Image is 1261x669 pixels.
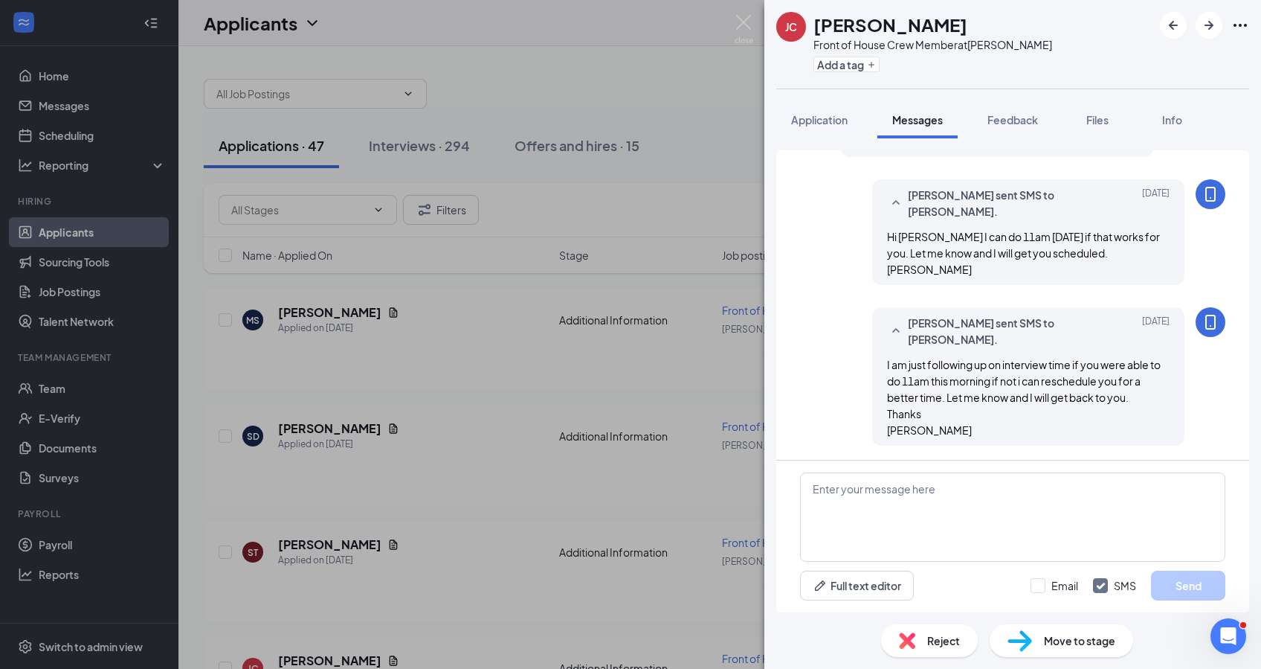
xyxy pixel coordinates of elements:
[1196,12,1222,39] button: ArrowRight
[1200,16,1218,34] svg: ArrowRight
[1142,187,1170,220] span: [DATE]
[1202,185,1219,203] svg: MobileSms
[813,12,967,37] h1: [PERSON_NAME]
[1044,633,1115,649] span: Move to stage
[791,113,848,127] span: Application
[785,19,797,34] div: JC
[1231,16,1249,34] svg: Ellipses
[1151,571,1225,601] button: Send
[813,578,828,593] svg: Pen
[1164,16,1182,34] svg: ArrowLeftNew
[1162,113,1182,127] span: Info
[1210,618,1246,654] iframe: Intercom live chat
[800,571,914,601] button: Full text editorPen
[813,57,880,72] button: PlusAdd a tag
[908,187,1103,220] span: [PERSON_NAME] sent SMS to [PERSON_NAME].
[887,194,905,212] svg: SmallChevronUp
[1202,313,1219,331] svg: MobileSms
[1142,315,1170,348] span: [DATE]
[987,113,1038,127] span: Feedback
[1160,12,1187,39] button: ArrowLeftNew
[887,322,905,340] svg: SmallChevronUp
[887,230,1160,276] span: Hi [PERSON_NAME] I can do 11am [DATE] if that works for you. Let me know and I will get you sched...
[887,358,1161,437] span: I am just following up on interview time if you were able to do 11am this morning if not i can re...
[892,113,943,127] span: Messages
[908,315,1103,348] span: [PERSON_NAME] sent SMS to [PERSON_NAME].
[1086,113,1109,127] span: Files
[927,633,960,649] span: Reject
[867,60,876,69] svg: Plus
[813,37,1052,52] div: Front of House Crew Member at [PERSON_NAME]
